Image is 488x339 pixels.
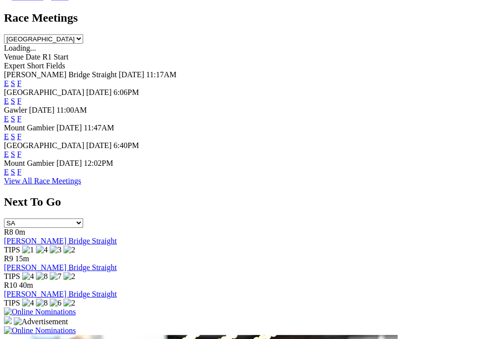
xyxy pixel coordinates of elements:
[14,317,68,326] img: Advertisement
[57,159,82,167] span: [DATE]
[50,246,61,254] img: 3
[4,150,9,158] a: E
[4,263,117,272] a: [PERSON_NAME] Bridge Straight
[4,115,9,123] a: E
[50,272,61,281] img: 7
[57,106,87,114] span: 11:00AM
[26,53,40,61] span: Date
[63,246,75,254] img: 2
[4,79,9,88] a: E
[4,299,20,307] span: TIPS
[4,237,117,245] a: [PERSON_NAME] Bridge Straight
[22,299,34,308] img: 4
[11,168,15,176] a: S
[63,299,75,308] img: 2
[4,254,13,263] span: R9
[84,159,113,167] span: 12:02PM
[4,316,12,324] img: 15187_Greyhounds_GreysPlayCentral_Resize_SA_WebsiteBanner_300x115_2025.jpg
[17,115,22,123] a: F
[19,281,33,289] span: 40m
[29,106,55,114] span: [DATE]
[4,308,76,316] img: Online Nominations
[17,132,22,141] a: F
[11,150,15,158] a: S
[57,123,82,132] span: [DATE]
[4,62,25,70] span: Expert
[114,88,139,96] span: 6:06PM
[36,272,48,281] img: 8
[22,272,34,281] img: 4
[4,159,55,167] span: Mount Gambier
[27,62,44,70] span: Short
[4,53,24,61] span: Venue
[86,141,112,150] span: [DATE]
[86,88,112,96] span: [DATE]
[4,326,76,335] img: Online Nominations
[42,53,68,61] span: R1 Start
[146,70,177,79] span: 11:17AM
[4,97,9,105] a: E
[4,44,36,52] span: Loading...
[15,228,25,236] span: 0m
[17,97,22,105] a: F
[4,228,13,236] span: R8
[4,106,27,114] span: Gawler
[11,132,15,141] a: S
[84,123,114,132] span: 11:47AM
[4,177,81,185] a: View All Race Meetings
[4,168,9,176] a: E
[119,70,144,79] span: [DATE]
[17,79,22,88] a: F
[4,195,484,209] h2: Next To Go
[11,115,15,123] a: S
[114,141,139,150] span: 6:40PM
[11,97,15,105] a: S
[17,168,22,176] a: F
[17,150,22,158] a: F
[4,246,20,254] span: TIPS
[11,79,15,88] a: S
[4,132,9,141] a: E
[4,272,20,280] span: TIPS
[4,70,117,79] span: [PERSON_NAME] Bridge Straight
[36,246,48,254] img: 4
[50,299,61,308] img: 6
[46,62,65,70] span: Fields
[15,254,29,263] span: 15m
[36,299,48,308] img: 8
[63,272,75,281] img: 2
[4,123,55,132] span: Mount Gambier
[4,88,84,96] span: [GEOGRAPHIC_DATA]
[4,281,17,289] span: R10
[22,246,34,254] img: 1
[4,11,484,25] h2: Race Meetings
[4,141,84,150] span: [GEOGRAPHIC_DATA]
[4,290,117,298] a: [PERSON_NAME] Bridge Straight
